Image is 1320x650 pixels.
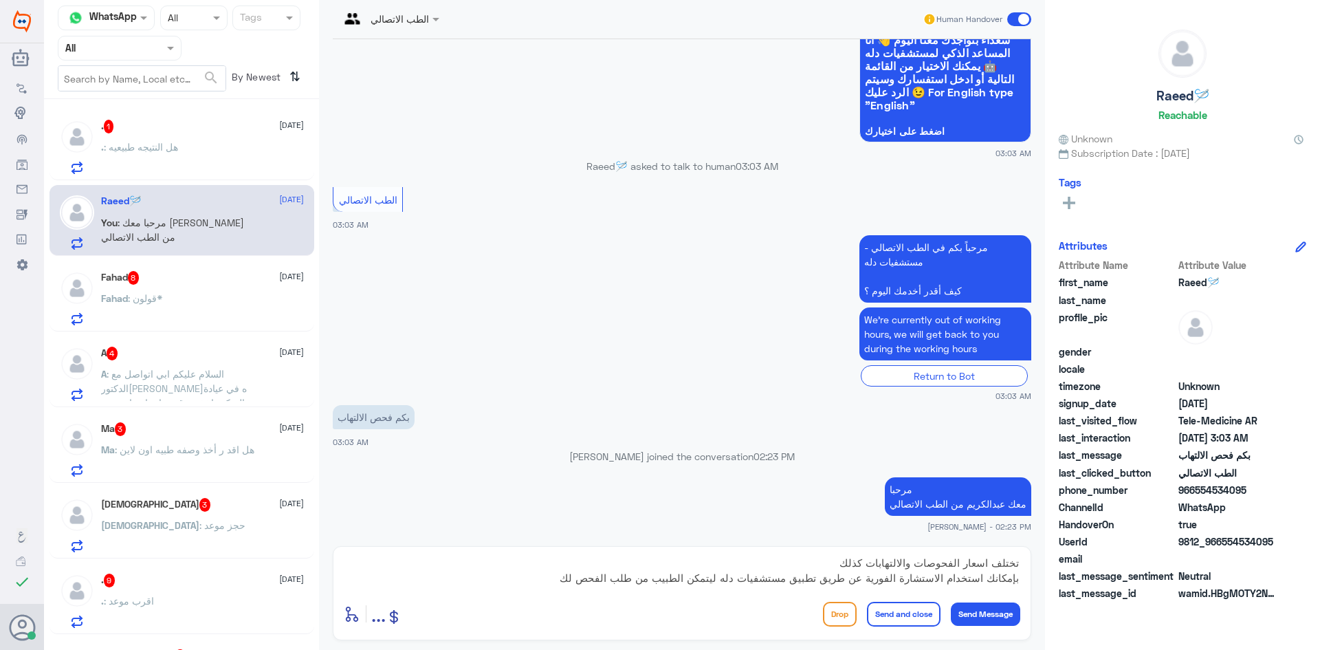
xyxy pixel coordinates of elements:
span: : قولون* [128,292,163,304]
span: last_visited_flow [1059,413,1176,428]
div: Return to Bot [861,365,1028,387]
span: سعداء بتواجدك معنا اليوم 👋 أنا المساعد الذكي لمستشفيات دله 🤖 يمكنك الاختيار من القائمة التالية أو... [865,33,1026,111]
span: Attribute Value [1178,258,1278,272]
span: [DATE] [279,573,304,585]
p: 19/9/2025, 3:03 AM [333,405,415,429]
span: 8 [128,271,140,285]
span: Unknown [1178,379,1278,393]
span: last_message [1059,448,1176,462]
span: اضغط على اختيارك [865,126,1026,137]
span: ChannelId [1059,500,1176,514]
span: 4 [107,347,118,360]
span: gender [1059,345,1176,359]
span: : هل اقد ر أخذ وصفه طبيه اون لاين [115,444,254,455]
span: 02:23 PM [753,451,795,462]
button: Send Message [951,603,1020,626]
span: : هل النتيجه طبيعيه [104,141,178,153]
span: 03:03 AM [736,160,778,172]
span: 2025-09-19T00:02:51.522Z [1178,396,1278,411]
span: locale [1059,362,1176,376]
span: الطب الاتصالي [339,194,397,206]
span: الطب الاتصالي [1178,466,1278,480]
span: 1 [104,120,114,133]
span: phone_number [1059,483,1176,497]
span: [DATE] [279,193,304,206]
button: Drop [823,602,857,627]
img: defaultAdmin.png [60,422,94,457]
span: : مرحبا معك [PERSON_NAME] من الطب الاتصالي [101,217,244,243]
span: [DATE] [279,346,304,358]
span: . [101,595,104,607]
button: ... [371,598,386,629]
span: : حجز موعد [199,519,245,531]
span: profile_pic [1059,310,1176,342]
span: [DATE] [279,497,304,510]
img: whatsapp.png [65,8,86,28]
span: . [101,141,104,153]
span: 2025-09-19T00:03:52.244Z [1178,431,1278,445]
span: last_message_sentiment [1059,569,1176,583]
img: defaultAdmin.png [60,120,94,154]
span: [DEMOGRAPHIC_DATA] [101,519,199,531]
h5: Ma [101,422,126,436]
span: You [101,217,118,228]
i: ⇅ [289,65,300,88]
span: By Newest [226,65,284,93]
button: Send and close [867,602,940,627]
span: Subscription Date : [DATE] [1059,146,1306,160]
span: 03:03 AM [333,220,368,229]
img: defaultAdmin.png [60,271,94,305]
h5: A [101,347,118,360]
h5: . [101,574,115,587]
p: 19/9/2025, 3:03 AM [859,307,1031,360]
img: Widebot Logo [13,10,31,32]
span: [DATE] [279,422,304,434]
p: 19/9/2025, 2:23 PM [885,477,1031,516]
span: Attribute Name [1059,258,1176,272]
span: 3 [199,498,211,512]
button: Avatar [9,614,35,640]
span: 9 [104,574,115,587]
span: 2 [1178,500,1278,514]
span: search [203,69,219,86]
span: 0 [1178,569,1278,583]
h6: Attributes [1059,239,1108,252]
img: defaultAdmin.png [60,574,94,608]
span: null [1178,552,1278,566]
span: : اقرب موعد [104,595,154,607]
span: true [1178,517,1278,532]
button: search [203,67,219,89]
span: last_interaction [1059,431,1176,445]
span: wamid.HBgMOTY2NTU0NTM0MDk1FQIAEhgUM0FCNUIwNzVFMzVBOEY4Mjk4MDAA [1178,586,1278,600]
span: 3 [115,422,126,436]
h5: Raeed🪡 [1156,88,1209,104]
i: check [14,574,30,590]
span: last_clicked_button [1059,466,1176,480]
span: signup_date [1059,396,1176,411]
h5: Fahad [101,271,140,285]
img: defaultAdmin.png [1159,30,1206,77]
input: Search by Name, Local etc… [58,66,225,91]
span: last_message_id [1059,586,1176,600]
h5: . [101,120,114,133]
p: [PERSON_NAME] joined the conversation [333,449,1031,464]
span: Ma [101,444,115,455]
span: [PERSON_NAME] - 02:23 PM [927,521,1031,532]
span: : السلام عليكم ابي اتواصل مع الدكتور[PERSON_NAME]ه في عيادة السكر، اخذت رقم عيادتها وماترد من اول... [101,368,247,423]
span: email [1059,552,1176,566]
span: ... [371,601,386,626]
span: [DATE] [279,119,304,131]
span: Raeed🪡 [1178,275,1278,290]
span: 966554534095 [1178,483,1278,497]
span: Fahad [101,292,128,304]
img: defaultAdmin.png [60,498,94,532]
img: defaultAdmin.png [60,347,94,381]
span: 03:03 AM [333,437,368,446]
h6: Tags [1059,176,1081,188]
span: timezone [1059,379,1176,393]
span: last_name [1059,293,1176,307]
span: بكم فحص الالتهاب [1178,448,1278,462]
span: Unknown [1059,131,1112,146]
span: 03:03 AM [995,390,1031,402]
span: null [1178,362,1278,376]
